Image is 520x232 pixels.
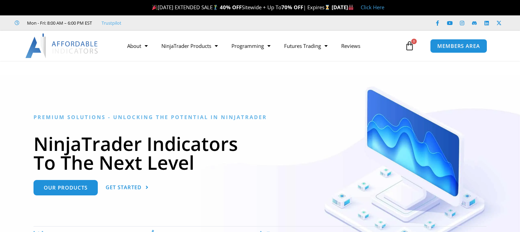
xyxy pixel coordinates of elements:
[361,4,384,11] a: Click Here
[411,39,417,44] span: 0
[213,5,218,10] img: 🏌️‍♂️
[44,185,88,190] span: Our Products
[120,38,155,54] a: About
[150,4,332,11] span: [DATE] EXTENDED SALE Sitewide + Up To | Expires
[25,34,99,58] img: LogoAI | Affordable Indicators – NinjaTrader
[277,38,334,54] a: Futures Trading
[334,38,367,54] a: Reviews
[34,180,98,195] a: Our Products
[34,134,486,172] h1: NinjaTrader Indicators To The Next Level
[348,5,354,10] img: 🏭
[395,36,425,56] a: 0
[220,4,242,11] strong: 40% OFF
[155,38,225,54] a: NinjaTrader Products
[437,43,480,49] span: MEMBERS AREA
[152,5,157,10] img: 🎉
[102,19,121,27] a: Trustpilot
[281,4,303,11] strong: 70% OFF
[325,5,330,10] img: ⌛
[225,38,277,54] a: Programming
[332,4,354,11] strong: [DATE]
[430,39,487,53] a: MEMBERS AREA
[106,185,142,190] span: Get Started
[120,38,403,54] nav: Menu
[106,180,149,195] a: Get Started
[25,19,92,27] span: Mon - Fri: 8:00 AM – 6:00 PM EST
[34,114,486,120] h6: Premium Solutions - Unlocking the Potential in NinjaTrader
